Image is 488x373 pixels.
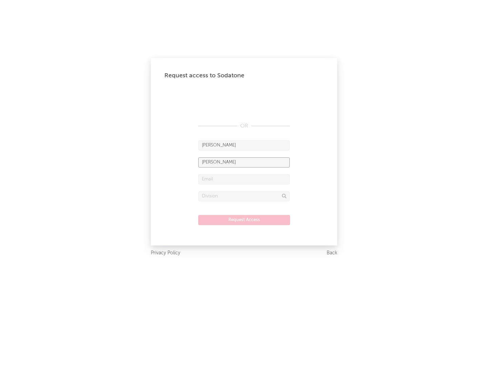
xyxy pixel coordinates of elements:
[198,191,290,201] input: Division
[198,122,290,130] div: OR
[151,249,180,257] a: Privacy Policy
[198,174,290,184] input: Email
[327,249,337,257] a: Back
[198,140,290,151] input: First Name
[164,72,324,80] div: Request access to Sodatone
[198,215,290,225] button: Request Access
[198,157,290,168] input: Last Name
